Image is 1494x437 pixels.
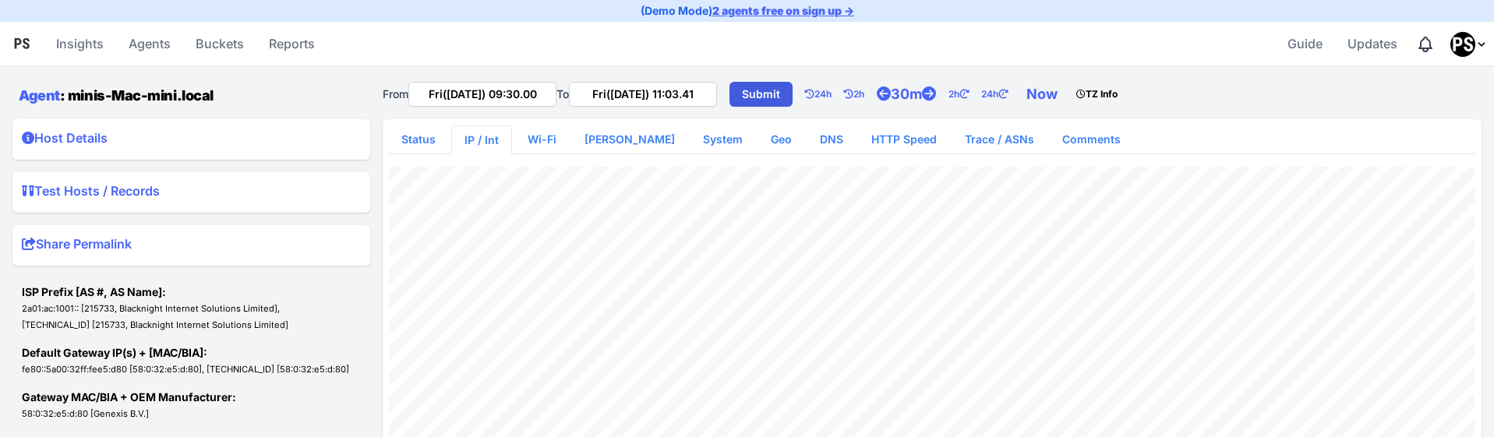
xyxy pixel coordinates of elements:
strong: Gateway MAC/BIA + OEM Manufacturer: [22,390,236,404]
a: 30m [877,79,948,110]
summary: Share Permalink [22,234,361,259]
label: From [383,86,408,102]
a: Agent [19,87,60,104]
a: Now [1020,79,1070,110]
a: Geo [758,125,804,153]
summary: Host Details [22,129,361,153]
a: Insights [50,25,110,62]
a: 24h [805,79,844,110]
a: Trace / ASNs [952,125,1047,153]
a: HTTP Speed [859,125,949,153]
a: Status [389,125,448,153]
a: System [690,125,755,153]
small: fe80::5a00:32ff:fee5:d80 [58:0:32:e5:d:80], [TECHNICAL_ID] [58:0:32:e5:d:80] [22,364,349,375]
a: IP / Int [452,126,511,154]
a: 2h [844,79,877,110]
summary: Test Hosts / Records [22,181,361,206]
div: Notifications [1416,35,1435,54]
p: (Demo Mode) [641,3,854,19]
span: Updates [1347,28,1397,59]
label: To [556,86,569,102]
a: DNS [807,125,856,153]
a: Agents [122,25,177,62]
small: 2a01:ac:1001:: [215733, Blacknight Internet Solutions Limited], [TECHNICAL_ID] [215733, Blacknigh... [22,303,288,330]
a: Reports [263,25,321,62]
strong: TZ Info [1076,88,1118,100]
a: Guide [1281,25,1329,62]
h1: : minis-Mac-mini.local [19,85,223,106]
a: [PERSON_NAME] [572,125,687,153]
a: Updates [1341,25,1404,62]
a: Wi-Fi [515,125,569,153]
div: Profile Menu [1450,32,1488,57]
a: 2h [948,79,981,110]
span: Guide [1287,28,1323,59]
a: 2 agents free on sign up → [712,4,854,17]
strong: Default Gateway IP(s) + [MAC/BIA]: [22,346,207,359]
img: Pansift Demo Account [1450,32,1475,57]
a: Comments [1050,125,1133,153]
a: Submit [729,82,793,107]
strong: ISP Prefix [AS #, AS Name]: [22,285,166,298]
a: 24h [981,79,1020,110]
a: Buckets [189,25,250,62]
small: 58:0:32:e5:d:80 [Genexis B.V.] [22,408,149,419]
